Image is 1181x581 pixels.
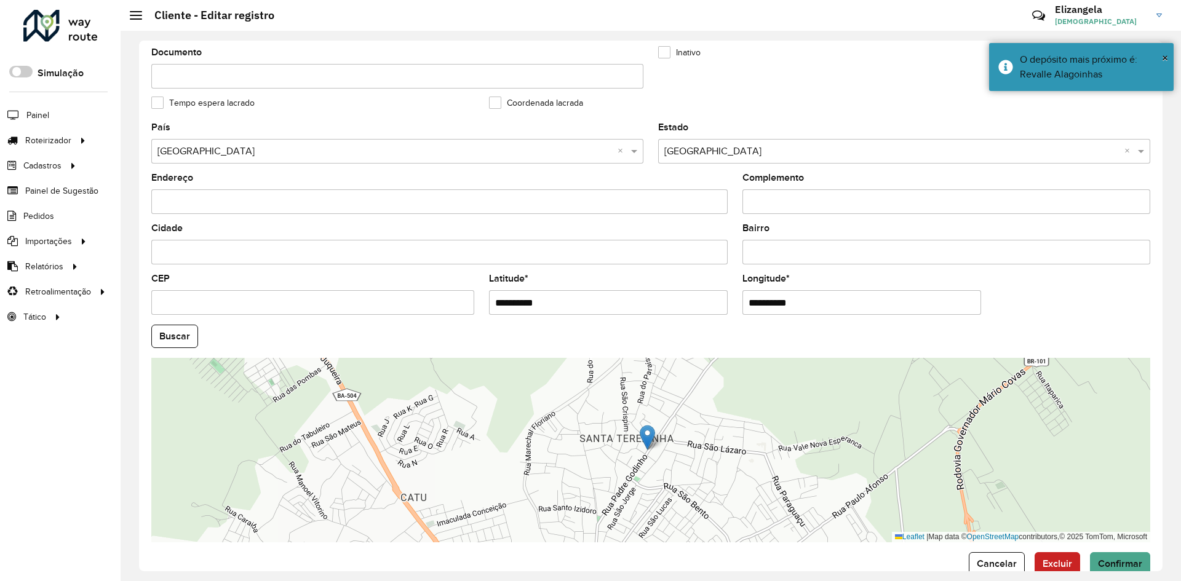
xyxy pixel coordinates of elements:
[151,271,170,286] label: CEP
[742,221,769,235] label: Bairro
[23,159,62,172] span: Cadastros
[1055,4,1147,15] h3: Elizangela
[1020,52,1164,82] div: O depósito mais próximo é: Revalle Alagoinhas
[892,532,1150,542] div: Map data © contributors,© 2025 TomTom, Microsoft
[151,45,202,60] label: Documento
[26,109,49,122] span: Painel
[967,532,1019,541] a: OpenStreetMap
[23,210,54,223] span: Pedidos
[926,532,928,541] span: |
[1035,552,1080,575] button: Excluir
[25,235,72,248] span: Importações
[38,66,84,81] label: Simulação
[1025,2,1052,29] a: Contato Rápido
[742,271,790,286] label: Longitude
[658,46,701,59] label: Inativo
[25,260,63,273] span: Relatórios
[151,120,170,135] label: País
[1162,51,1168,65] span: ×
[142,9,274,22] h2: Cliente - Editar registro
[658,120,688,135] label: Estado
[151,97,255,109] label: Tempo espera lacrado
[25,184,98,197] span: Painel de Sugestão
[23,310,46,323] span: Tático
[1043,558,1072,569] span: Excluir
[1055,16,1147,27] span: [DEMOGRAPHIC_DATA]
[618,144,628,159] span: Clear all
[1098,558,1142,569] span: Confirmar
[742,170,804,185] label: Complemento
[977,558,1017,569] span: Cancelar
[151,325,198,348] button: Buscar
[640,425,655,450] img: Marker
[25,134,71,147] span: Roteirizador
[489,271,528,286] label: Latitude
[151,170,193,185] label: Endereço
[489,97,583,109] label: Coordenada lacrada
[1162,49,1168,67] button: Close
[151,221,183,235] label: Cidade
[895,532,925,541] a: Leaflet
[25,285,91,298] span: Retroalimentação
[969,552,1025,575] button: Cancelar
[1124,144,1135,159] span: Clear all
[1090,552,1150,575] button: Confirmar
